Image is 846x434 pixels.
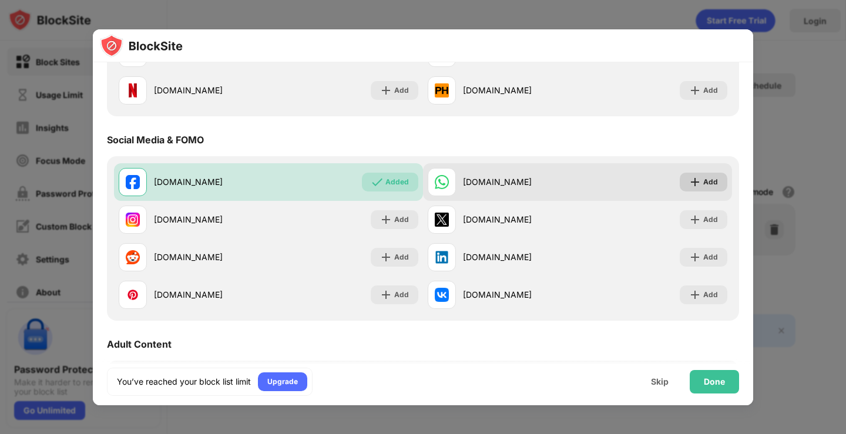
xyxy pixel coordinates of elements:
[107,134,204,146] div: Social Media & FOMO
[126,250,140,264] img: favicons
[435,175,449,189] img: favicons
[435,288,449,302] img: favicons
[394,214,409,226] div: Add
[463,213,578,226] div: [DOMAIN_NAME]
[435,250,449,264] img: favicons
[154,251,268,263] div: [DOMAIN_NAME]
[435,83,449,97] img: favicons
[463,84,578,96] div: [DOMAIN_NAME]
[704,377,725,386] div: Done
[703,289,718,301] div: Add
[394,251,409,263] div: Add
[703,176,718,188] div: Add
[651,377,669,386] div: Skip
[394,289,409,301] div: Add
[154,213,268,226] div: [DOMAIN_NAME]
[154,288,268,301] div: [DOMAIN_NAME]
[126,175,140,189] img: favicons
[100,34,183,58] img: logo-blocksite.svg
[463,251,578,263] div: [DOMAIN_NAME]
[154,84,268,96] div: [DOMAIN_NAME]
[435,213,449,227] img: favicons
[703,251,718,263] div: Add
[463,176,578,188] div: [DOMAIN_NAME]
[394,85,409,96] div: Add
[267,376,298,388] div: Upgrade
[154,176,268,188] div: [DOMAIN_NAME]
[703,85,718,96] div: Add
[117,376,251,388] div: You’ve reached your block list limit
[126,213,140,227] img: favicons
[703,214,718,226] div: Add
[126,83,140,97] img: favicons
[107,338,172,350] div: Adult Content
[463,288,578,301] div: [DOMAIN_NAME]
[385,176,409,188] div: Added
[126,288,140,302] img: favicons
